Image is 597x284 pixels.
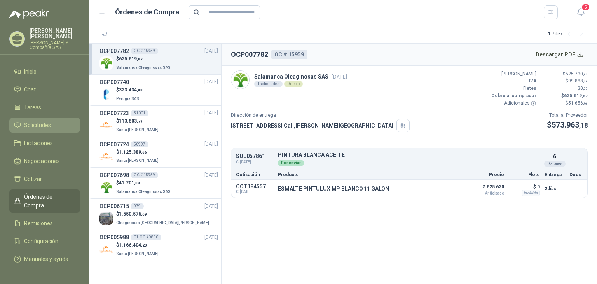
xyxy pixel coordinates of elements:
[332,74,347,80] span: [DATE]
[24,121,51,130] span: Solicitudes
[574,5,588,19] button: 5
[541,77,588,85] p: $
[30,40,80,50] p: [PERSON_NAME] Y Compañía SAS
[204,109,218,117] span: [DATE]
[99,109,218,133] a: OCP00772351001[DATE] Company Logo$113.803,79Santa [PERSON_NAME]
[490,92,536,100] p: Cobro al comprador
[24,103,41,112] span: Tareas
[9,82,80,97] a: Chat
[509,172,540,177] p: Flete
[284,81,303,87] div: Directo
[9,154,80,168] a: Negociaciones
[568,78,588,84] span: 99.888
[24,255,68,263] span: Manuales y ayuda
[24,139,53,147] span: Licitaciones
[231,49,268,60] h2: OCP007782
[278,186,389,192] p: ESMALTE PINTULUX MP BLANCO 11 GALON
[9,100,80,115] a: Tareas
[9,136,80,151] a: Licitaciones
[583,79,588,83] span: ,89
[509,182,540,191] p: $ 0
[569,172,583,177] p: Docs
[204,78,218,86] span: [DATE]
[116,210,211,218] p: $
[236,159,273,165] span: C: [DATE]
[99,140,218,165] a: OCP00772450997[DATE] Company Logo$1.125.389,66Santa [PERSON_NAME]
[204,172,218,179] span: [DATE]
[490,70,536,78] p: [PERSON_NAME]
[490,77,536,85] p: IVA
[580,86,588,91] span: 0
[490,85,536,92] p: Fletes
[116,221,209,225] span: Oleaginosas [GEOGRAPHIC_DATA][PERSON_NAME]
[254,72,347,81] p: Salamanca Oleaginosas SAS
[553,152,556,161] p: 6
[119,87,143,93] span: 323.434
[99,140,129,149] h3: OCP007724
[116,242,160,249] p: $
[116,86,143,94] p: $
[548,28,588,40] div: 1 - 7 de 7
[24,175,42,183] span: Cotizar
[119,211,147,217] span: 1.550.576
[99,149,113,163] img: Company Logo
[9,172,80,186] a: Cotizar
[531,47,588,62] button: Descargar PDF
[9,216,80,231] a: Remisiones
[522,190,540,196] div: Incluido
[465,191,504,195] span: Anticipado
[99,171,129,179] h3: OCP007698
[99,181,113,194] img: Company Logo
[9,234,80,249] a: Configuración
[581,4,590,11] span: 5
[116,65,171,70] span: Salamanca Oleaginosas SAS
[231,112,410,119] p: Dirección de entrega
[131,203,144,209] div: 979
[116,252,159,256] span: Santa [PERSON_NAME]
[204,234,218,241] span: [DATE]
[465,182,504,195] p: $ 625.620
[99,119,113,132] img: Company Logo
[99,88,113,101] img: Company Logo
[236,183,273,189] p: COT184557
[24,219,53,228] span: Remisiones
[116,189,171,194] span: Salamanca Oleaginosas SAS
[99,109,129,117] h3: OCP007723
[278,172,461,177] p: Producto
[9,9,49,19] img: Logo peakr
[24,85,36,94] span: Chat
[204,47,218,55] span: [DATE]
[119,180,140,186] span: 41.201
[99,233,218,258] a: OCP00598801-OC-49850[DATE] Company Logo$1.166.404,20Santa [PERSON_NAME]
[271,50,307,59] div: OC # 15959
[24,193,73,210] span: Órdenes de Compra
[99,78,129,86] h3: OCP007740
[99,56,113,70] img: Company Logo
[254,81,283,87] div: 1 solicitudes
[99,171,218,195] a: OCP007698OC # 15959[DATE] Company Logo$41.201,08Salamanca Oleaginosas SAS
[9,189,80,213] a: Órdenes de Compra
[131,110,148,116] div: 51001
[137,119,143,123] span: ,79
[119,149,147,155] span: 1.125.389
[99,243,113,256] img: Company Logo
[278,160,304,166] div: Por enviar
[99,47,218,71] a: OCP007782OC # 15959[DATE] Company Logo$625.619,87Salamanca Oleaginosas SAS
[278,152,540,158] p: PINTURA BLANCA ACEITE
[9,64,80,79] a: Inicio
[141,212,147,216] span: ,69
[116,96,139,101] span: Perugia SAS
[541,85,588,92] p: $
[583,72,588,76] span: ,98
[9,118,80,133] a: Solicitudes
[116,179,172,187] p: $
[119,242,147,248] span: 1.166.404
[115,7,179,18] h1: Órdenes de Compra
[99,78,218,102] a: OCP007740[DATE] Company Logo$323.434,48Perugia SAS
[545,172,565,177] p: Entrega
[547,112,588,119] p: Total al Proveedor
[583,101,588,105] span: ,69
[137,57,143,61] span: ,87
[564,93,588,98] span: 625.619
[204,203,218,210] span: [DATE]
